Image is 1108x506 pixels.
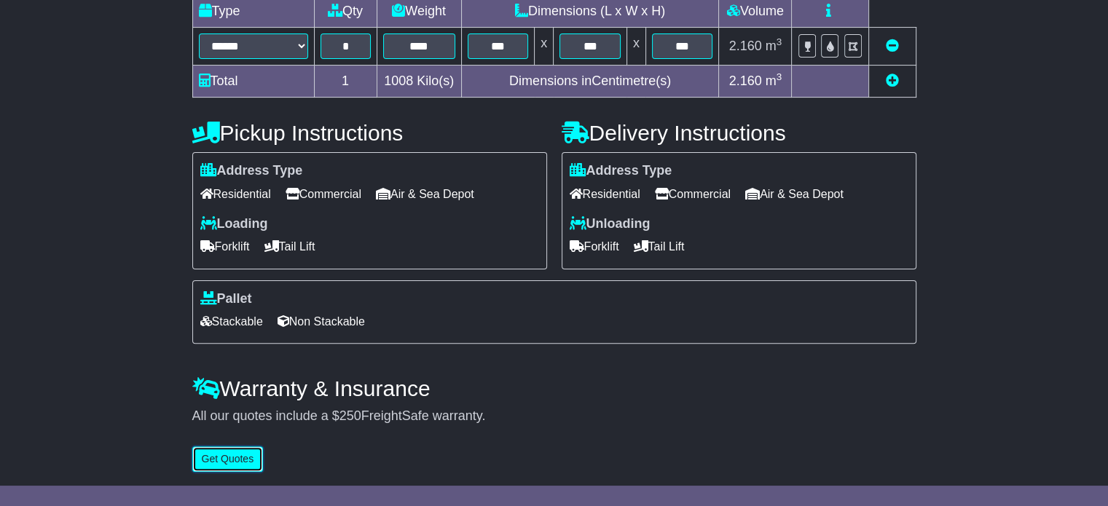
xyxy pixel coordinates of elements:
[376,183,474,205] span: Air & Sea Depot
[278,310,365,333] span: Non Stackable
[200,235,250,258] span: Forklift
[570,216,651,232] label: Unloading
[286,183,361,205] span: Commercial
[626,28,645,66] td: x
[192,66,314,98] td: Total
[264,235,315,258] span: Tail Lift
[384,74,413,88] span: 1008
[777,71,782,82] sup: 3
[634,235,685,258] span: Tail Lift
[766,39,782,53] span: m
[570,183,640,205] span: Residential
[339,408,361,423] span: 250
[200,216,268,232] label: Loading
[655,183,731,205] span: Commercial
[192,376,916,400] h4: Warranty & Insurance
[766,74,782,88] span: m
[192,446,264,472] button: Get Quotes
[461,66,719,98] td: Dimensions in Centimetre(s)
[200,163,303,179] label: Address Type
[729,39,762,53] span: 2.160
[314,66,377,98] td: 1
[535,28,554,66] td: x
[377,66,461,98] td: Kilo(s)
[200,310,263,333] span: Stackable
[192,121,547,145] h4: Pickup Instructions
[886,39,899,53] a: Remove this item
[570,163,672,179] label: Address Type
[200,183,271,205] span: Residential
[562,121,916,145] h4: Delivery Instructions
[200,291,252,307] label: Pallet
[570,235,619,258] span: Forklift
[777,36,782,47] sup: 3
[192,408,916,424] div: All our quotes include a $ FreightSafe warranty.
[745,183,844,205] span: Air & Sea Depot
[729,74,762,88] span: 2.160
[886,74,899,88] a: Add new item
